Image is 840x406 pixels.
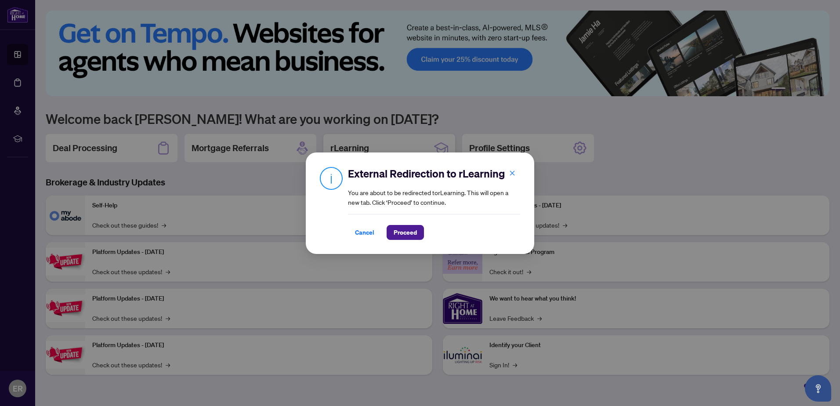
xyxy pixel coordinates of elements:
[348,167,520,240] div: You are about to be redirected to rLearning . This will open a new tab. Click ‘Proceed’ to continue.
[805,375,831,402] button: Open asap
[348,225,381,240] button: Cancel
[348,167,520,181] h2: External Redirection to rLearning
[387,225,424,240] button: Proceed
[355,225,374,239] span: Cancel
[320,167,343,190] img: Info Icon
[509,170,515,176] span: close
[394,225,417,239] span: Proceed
